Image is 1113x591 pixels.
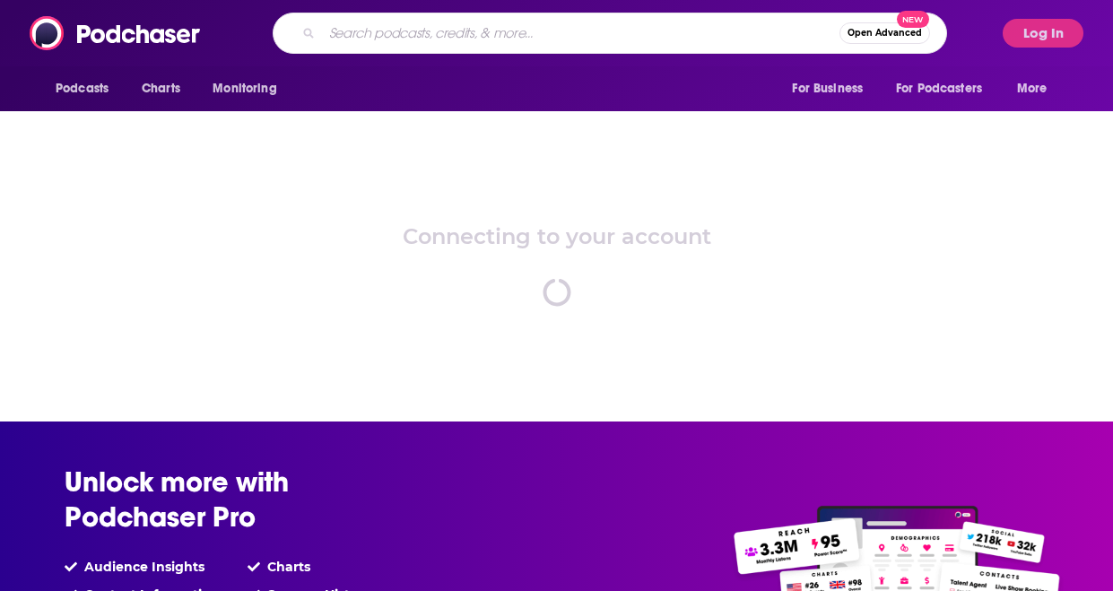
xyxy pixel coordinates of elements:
span: Monitoring [213,76,276,101]
input: Search podcasts, credits, & more... [322,19,839,48]
span: More [1017,76,1048,101]
li: Charts [248,559,370,575]
span: For Podcasters [896,76,982,101]
a: Charts [130,72,191,106]
button: open menu [200,72,300,106]
span: For Business [792,76,863,101]
button: open menu [43,72,132,106]
button: open menu [1004,72,1070,106]
button: Open AdvancedNew [839,22,930,44]
h2: Unlock more with Podchaser Pro [65,465,423,535]
button: open menu [884,72,1008,106]
span: Open Advanced [848,29,922,38]
span: Charts [142,76,180,101]
span: New [897,11,929,28]
div: Connecting to your account [403,223,711,249]
button: Log In [1003,19,1083,48]
li: Audience Insights [65,559,219,575]
img: Podchaser - Follow, Share and Rate Podcasts [30,16,202,50]
button: open menu [779,72,885,106]
div: Search podcasts, credits, & more... [273,13,947,54]
span: Podcasts [56,76,109,101]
